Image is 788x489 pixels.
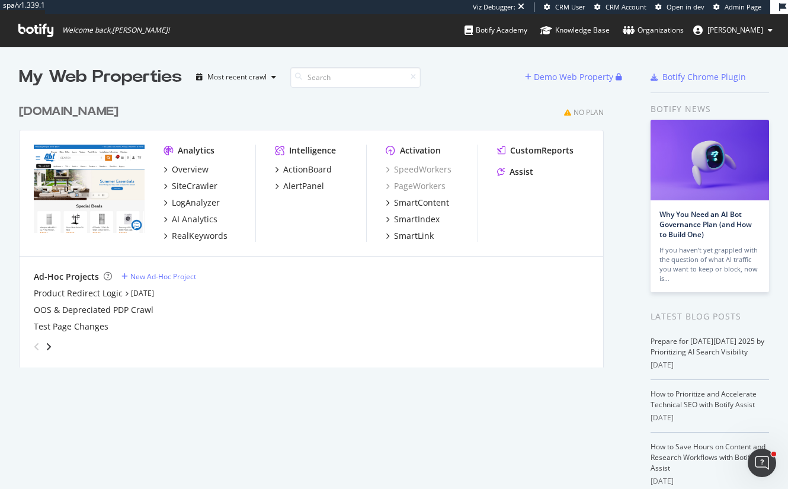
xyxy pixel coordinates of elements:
iframe: Intercom live chat [748,449,776,477]
div: No Plan [574,107,604,117]
a: RealKeywords [164,230,228,242]
button: [PERSON_NAME] [684,21,782,40]
span: Open in dev [667,2,704,11]
div: SmartIndex [394,213,440,225]
a: [DOMAIN_NAME] [19,103,123,120]
a: How to Prioritize and Accelerate Technical SEO with Botify Assist [651,389,757,410]
a: Knowledge Base [540,14,610,46]
a: SiteCrawler [164,180,217,192]
div: ActionBoard [283,164,332,175]
div: [DATE] [651,413,769,423]
div: Ad-Hoc Projects [34,271,99,283]
a: Assist [497,166,533,178]
a: Why You Need an AI Bot Governance Plan (and How to Build One) [659,209,752,239]
a: Overview [164,164,209,175]
input: Search [290,67,421,88]
div: Knowledge Base [540,24,610,36]
div: SmartLink [394,230,434,242]
div: Activation [400,145,441,156]
div: Botify news [651,103,769,116]
div: CustomReports [510,145,574,156]
div: My Web Properties [19,65,182,89]
a: LogAnalyzer [164,197,220,209]
div: AI Analytics [172,213,217,225]
button: Most recent crawl [191,68,281,87]
div: New Ad-Hoc Project [130,271,196,282]
a: [DATE] [131,288,154,298]
div: angle-left [29,337,44,356]
a: AlertPanel [275,180,324,192]
div: angle-right [44,341,53,353]
div: [DATE] [651,476,769,487]
div: Intelligence [289,145,336,156]
div: [DOMAIN_NAME] [19,103,118,120]
a: OOS & Depreciated PDP Crawl [34,304,153,316]
div: Viz Debugger: [473,2,515,12]
div: Botify Academy [465,24,527,36]
div: Overview [172,164,209,175]
a: Botify Chrome Plugin [651,71,746,83]
a: SmartIndex [386,213,440,225]
span: CRM User [555,2,585,11]
div: SmartContent [394,197,449,209]
a: ActionBoard [275,164,332,175]
img: Why You Need an AI Bot Governance Plan (and How to Build One) [651,120,769,200]
span: Admin Page [725,2,761,11]
div: Most recent crawl [207,73,267,81]
div: LogAnalyzer [172,197,220,209]
a: Admin Page [713,2,761,12]
a: CRM Account [594,2,646,12]
a: Prepare for [DATE][DATE] 2025 by Prioritizing AI Search Visibility [651,336,764,357]
img: abt.com [34,145,145,234]
div: SiteCrawler [172,180,217,192]
div: AlertPanel [283,180,324,192]
a: CRM User [544,2,585,12]
a: SpeedWorkers [386,164,451,175]
a: New Ad-Hoc Project [121,271,196,282]
a: PageWorkers [386,180,446,192]
div: RealKeywords [172,230,228,242]
div: Organizations [623,24,684,36]
a: SmartLink [386,230,434,242]
div: [DATE] [651,360,769,370]
div: Latest Blog Posts [651,310,769,323]
span: CRM Account [606,2,646,11]
a: Open in dev [655,2,704,12]
button: Demo Web Property [525,68,616,87]
div: If you haven’t yet grappled with the question of what AI traffic you want to keep or block, now is… [659,245,760,283]
a: How to Save Hours on Content and Research Workflows with Botify Assist [651,442,765,473]
div: Analytics [178,145,214,156]
a: Botify Academy [465,14,527,46]
a: Organizations [623,14,684,46]
a: Test Page Changes [34,321,108,333]
span: Lilian Sparer [707,25,763,35]
a: CustomReports [497,145,574,156]
a: Demo Web Property [525,72,616,82]
a: Product Redirect Logic [34,287,123,299]
div: Demo Web Property [534,71,613,83]
a: AI Analytics [164,213,217,225]
a: SmartContent [386,197,449,209]
div: Assist [510,166,533,178]
span: Welcome back, [PERSON_NAME] ! [62,25,169,35]
div: grid [19,89,613,367]
div: Botify Chrome Plugin [662,71,746,83]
